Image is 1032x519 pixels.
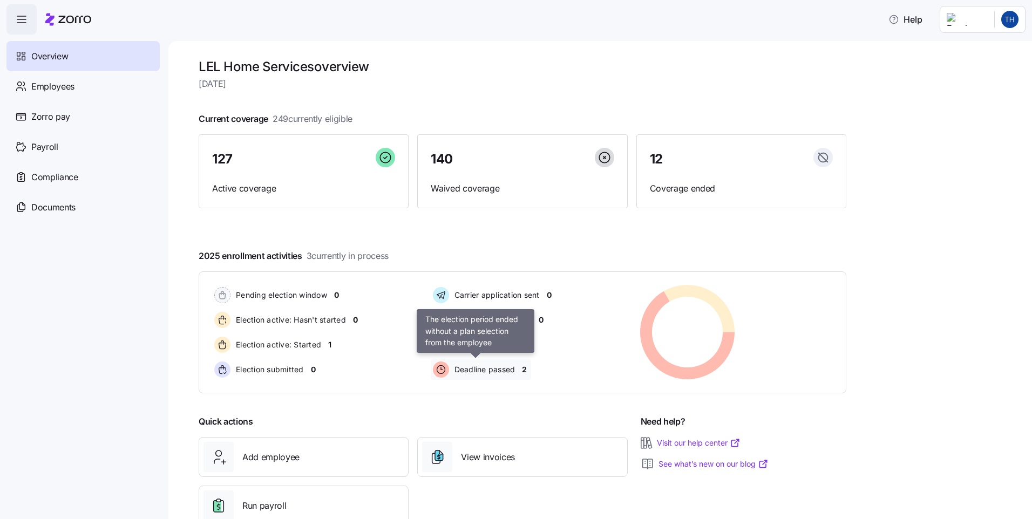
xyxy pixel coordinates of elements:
span: Help [888,13,922,26]
span: Quick actions [199,415,253,428]
span: Zorro pay [31,110,70,124]
span: 1 [328,339,331,350]
h1: LEL Home Services overview [199,58,846,75]
a: Employees [6,71,160,101]
span: Election active: Hasn't started [233,315,346,325]
a: Compliance [6,162,160,192]
span: 12 [650,153,663,166]
span: 0 [353,315,358,325]
span: 127 [212,153,233,166]
button: Help [880,9,931,30]
span: Add employee [242,450,300,464]
span: 0 [519,339,524,350]
span: Election submitted [233,364,304,375]
span: Deadline passed [451,364,515,375]
a: Visit our help center [657,438,741,448]
span: 2 [522,364,527,375]
span: Current coverage [199,112,352,126]
span: 249 currently eligible [273,112,352,126]
span: Waived coverage [431,182,614,195]
span: Compliance [31,170,78,184]
span: [DATE] [199,77,846,91]
span: Coverage ended [650,182,833,195]
span: Carrier application sent [451,290,540,301]
span: Employees [31,80,74,93]
span: Pending election window [233,290,327,301]
a: Overview [6,41,160,71]
span: Active coverage [212,182,395,195]
span: Documents [31,201,76,214]
span: Need help? [641,415,685,428]
span: Payroll [31,140,58,154]
span: 2025 enrollment activities [199,249,389,263]
span: View invoices [461,450,515,464]
span: 0 [539,315,544,325]
span: Waived election [451,339,513,350]
span: 140 [431,153,453,166]
span: Overview [31,50,68,63]
a: Payroll [6,132,160,162]
a: Documents [6,192,160,222]
span: 0 [547,290,552,301]
img: 23580417c41333b3521d68439011887a [1001,11,1019,28]
img: Employer logo [947,13,986,26]
a: See what’s new on our blog [658,459,769,469]
span: 0 [334,290,339,301]
span: Run payroll [242,499,286,513]
span: 3 currently in process [307,249,389,263]
a: Zorro pay [6,101,160,132]
span: Election active: Started [233,339,321,350]
span: 0 [311,364,316,375]
span: Enrollment confirmed [451,315,532,325]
